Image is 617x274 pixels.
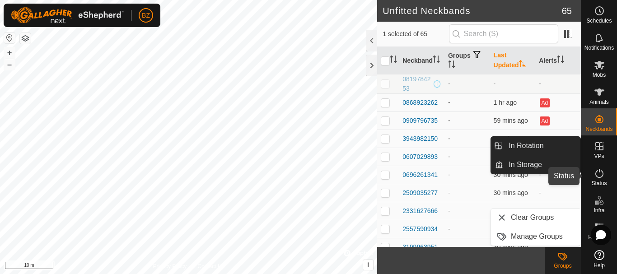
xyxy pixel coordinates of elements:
div: 0868923262 [402,98,438,107]
td: - [535,202,581,220]
p-sorticon: Activate to sort [448,62,455,69]
li: Clear Groups [491,209,580,227]
div: 2557590934 [402,224,438,234]
td: - [444,202,490,220]
th: Groups [444,47,490,74]
span: Neckbands [585,126,612,132]
span: 65 [562,4,572,18]
li: In Storage [491,156,580,174]
td: - [444,238,490,256]
div: 3943982150 [402,134,438,144]
div: 3199963951 [402,242,438,252]
td: - [444,93,490,111]
td: - [444,148,490,166]
button: Reset Map [4,33,15,43]
div: 2331627666 [402,206,438,216]
a: Contact Us [197,262,224,270]
span: Manage Groups [511,231,563,242]
div: 2509035277 [402,188,438,198]
span: i [367,261,369,269]
th: Neckband [399,47,444,74]
td: - [535,166,581,184]
span: In Storage [509,159,542,170]
span: 17 Aug 2025, 11:02 am [494,189,528,196]
span: Notifications [584,45,614,51]
span: 17 Aug 2025, 11:02 am [494,243,528,251]
span: Mobs [593,72,606,78]
div: Groups [545,262,581,270]
button: i [363,260,373,270]
span: Animals [589,99,609,105]
input: Search (S) [449,24,558,43]
td: - [444,166,490,184]
span: VPs [594,153,604,159]
td: - [535,130,581,148]
button: Ad [540,116,550,125]
span: Infra [594,208,604,213]
span: 17 Aug 2025, 11:02 am [494,135,528,142]
button: Ad [540,98,550,107]
span: In Rotation [509,140,543,151]
h2: Unfitted Neckbands [383,5,562,16]
td: - [444,111,490,130]
p-sorticon: Activate to sort [433,57,440,64]
span: Schedules [586,18,612,23]
span: Help [594,263,605,268]
li: In Rotation [491,137,580,155]
span: - [494,80,496,87]
div: 0819784253 [402,74,432,93]
span: 17 Aug 2025, 11:02 am [494,207,528,214]
td: - [444,130,490,148]
span: 1 selected of 65 [383,29,449,39]
td: - [535,184,581,202]
span: BZ [142,11,150,20]
td: - [444,220,490,238]
a: In Rotation [503,137,580,155]
img: Gallagher Logo [11,7,124,23]
p-sorticon: Activate to sort [390,57,397,64]
th: Last Updated [490,47,536,74]
button: Map Layers [20,33,31,44]
td: - [444,184,490,202]
p-sorticon: Activate to sort [557,57,564,64]
span: Heatmap [588,235,610,240]
button: + [4,47,15,58]
div: 0909796735 [402,116,438,125]
a: In Storage [503,156,580,174]
li: Manage Groups [491,228,580,246]
a: Privacy Policy [153,262,187,270]
td: - [444,74,490,93]
th: Alerts [535,47,581,74]
button: – [4,59,15,70]
span: 17 Aug 2025, 10:32 am [494,99,517,106]
div: 0607029893 [402,152,438,162]
a: Help [581,246,617,272]
span: 17 Aug 2025, 11:02 am [494,171,528,178]
td: - [535,74,581,93]
p-sorticon: Activate to sort [519,61,526,69]
span: 17 Aug 2025, 10:33 am [494,117,528,124]
span: Status [591,181,607,186]
span: Clear Groups [511,212,554,223]
div: 0696261341 [402,170,438,180]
